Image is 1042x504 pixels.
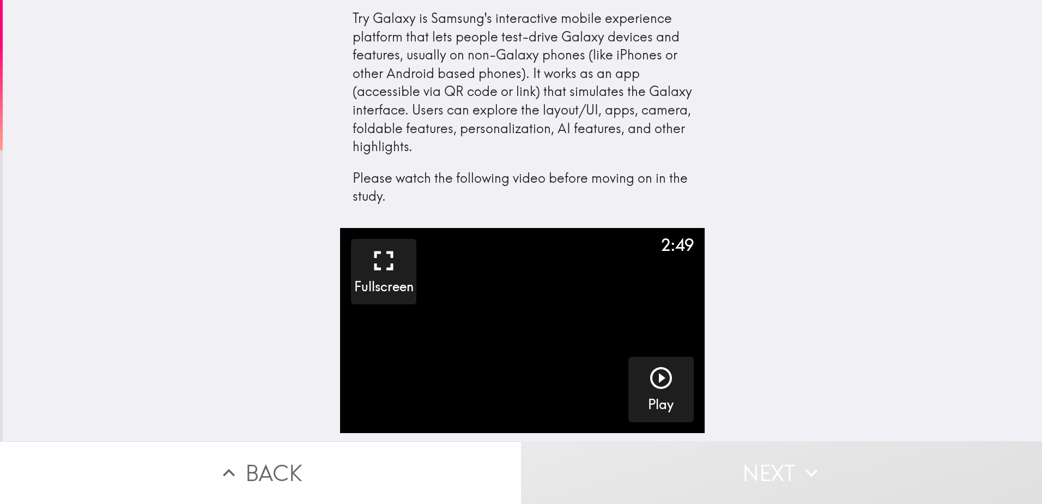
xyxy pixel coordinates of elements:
[353,169,693,206] p: Please watch the following video before moving on in the study.
[351,239,416,304] button: Fullscreen
[521,441,1042,504] button: Next
[353,9,693,206] div: Try Galaxy is Samsung's interactive mobile experience platform that lets people test-drive Galaxy...
[628,357,694,422] button: Play
[661,233,694,256] div: 2:49
[648,395,674,414] h5: Play
[354,278,414,296] h5: Fullscreen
